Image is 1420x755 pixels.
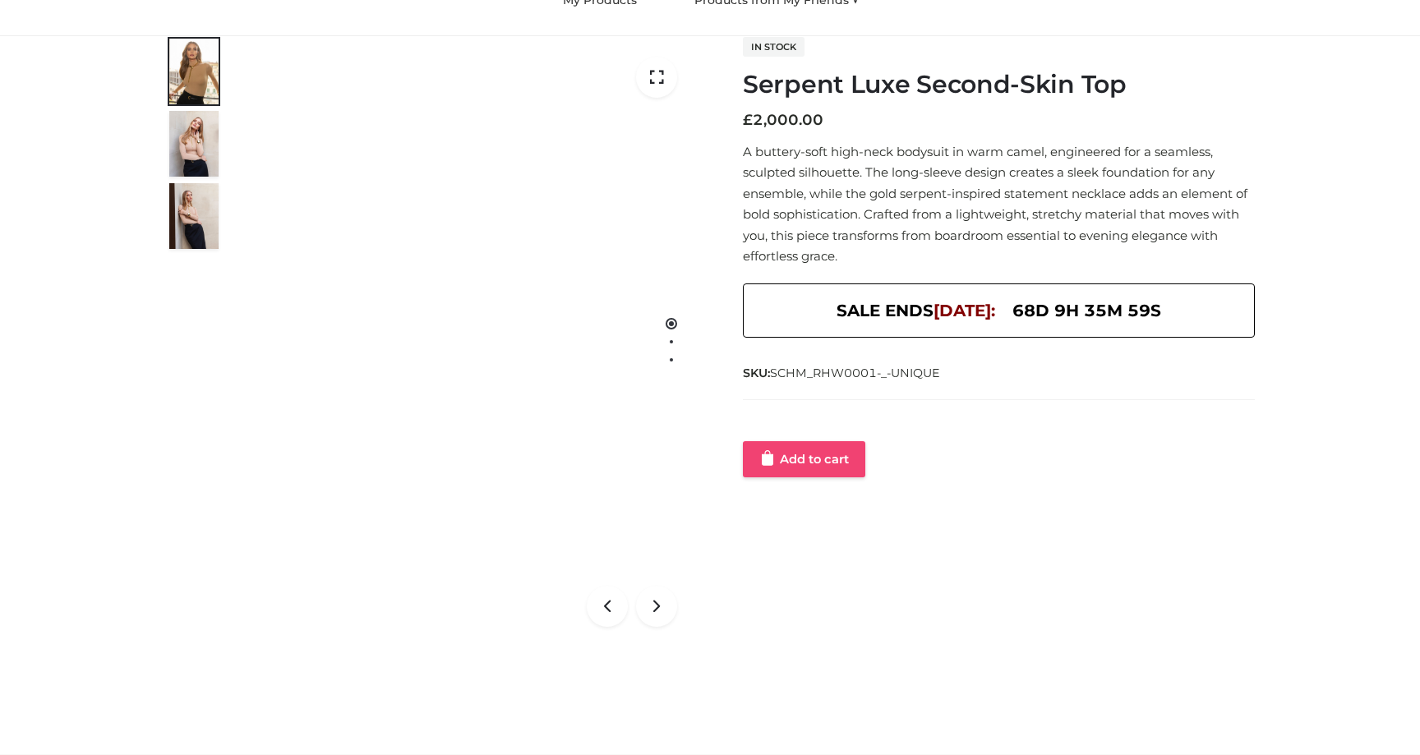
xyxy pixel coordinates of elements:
div: SALE ENDS [743,283,1255,338]
span: [DATE]: [934,301,995,320]
img: Screenshot-2024-10-29-at-6.26.12%E2%80%AFPM.jpg [169,183,219,249]
span: 68d 9h 35m 59s [1012,297,1161,325]
p: A buttery-soft high-neck bodysuit in warm camel, engineered for a seamless, sculpted silhouette. ... [743,141,1255,267]
img: Screenshot-2024-10-29-at-6.26.01 PM [239,36,698,647]
img: Screenshot-2024-10-29-at-6.25.55%E2%80%AFPM.jpg [169,111,219,177]
span: SCHM_RHW0001-_-UNIQUE [770,366,940,380]
h1: Serpent Luxe Second-Skin Top [743,70,1255,99]
a: Add to cart [743,441,865,477]
span: SKU: [743,363,942,383]
span: In stock [743,37,805,57]
span: £ [743,111,753,129]
bdi: 2,000.00 [743,111,823,129]
img: Screenshot-2024-10-29-at-6.26.01%E2%80%AFPM.jpg [169,39,219,104]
